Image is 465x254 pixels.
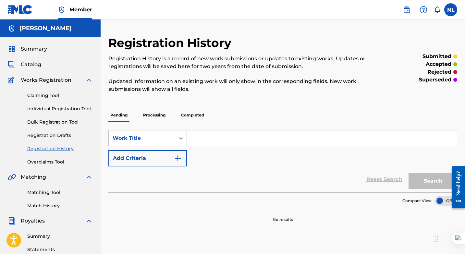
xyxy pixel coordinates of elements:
[8,76,16,84] img: Works Registration
[21,76,71,84] span: Works Registration
[447,161,465,213] iframe: Resource Center
[113,134,171,142] div: Work Title
[27,189,93,196] a: Matching Tool
[141,108,167,122] p: Processing
[273,209,293,223] p: No results
[400,3,413,16] a: Public Search
[108,78,377,93] p: Updated information on an existing work will only show in the corresponding fields. New work subm...
[27,145,93,152] a: Registration History
[27,246,93,253] a: Statements
[8,5,33,14] img: MLC Logo
[434,229,438,249] div: Drag
[8,217,16,225] img: Royalties
[420,6,427,14] img: help
[27,92,93,99] a: Claiming Tool
[27,132,93,139] a: Registration Drafts
[426,60,451,68] p: accepted
[417,3,430,16] div: Help
[27,105,93,112] a: Individual Registration Tool
[8,173,16,181] img: Matching
[85,76,93,84] img: expand
[69,6,92,13] span: Member
[108,36,235,50] h2: Registration History
[85,173,93,181] img: expand
[434,6,440,13] div: Notifications
[422,53,451,60] p: submitted
[108,55,377,70] p: Registration History is a record of new work submissions or updates to existing works. Updates or...
[108,108,129,122] p: Pending
[27,119,93,126] a: Bulk Registration Tool
[27,233,93,240] a: Summary
[179,108,206,122] p: Completed
[27,202,93,209] a: Match History
[174,154,182,162] img: 9d2ae6d4665cec9f34b9.svg
[19,25,72,32] h5: Nishawn Lee
[21,173,46,181] span: Matching
[85,217,93,225] img: expand
[21,217,45,225] span: Royalties
[58,6,66,14] img: Top Rightsholder
[21,61,41,68] span: Catalog
[427,68,451,76] p: rejected
[419,76,451,84] p: superseded
[108,150,187,166] button: Add Criteria
[8,25,16,32] img: Accounts
[444,3,457,16] div: User Menu
[433,223,465,254] iframe: Chat Widget
[403,6,410,14] img: search
[21,45,47,53] span: Summary
[8,45,16,53] img: Summary
[108,130,457,192] form: Search Form
[8,61,41,68] a: CatalogCatalog
[27,159,93,165] a: Overclaims Tool
[8,61,16,68] img: Catalog
[402,198,432,204] span: Compact View
[8,45,47,53] a: SummarySummary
